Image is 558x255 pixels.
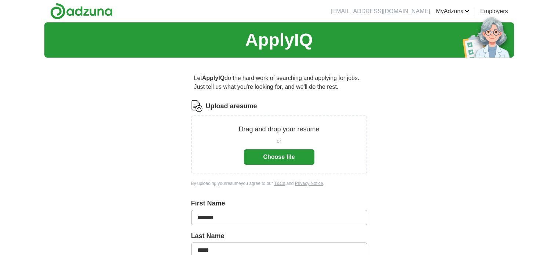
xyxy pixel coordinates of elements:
label: Last Name [191,231,367,241]
label: First Name [191,198,367,208]
img: Adzuna logo [50,3,113,19]
li: [EMAIL_ADDRESS][DOMAIN_NAME] [331,7,430,16]
label: Upload a resume [206,101,257,111]
a: MyAdzuna [436,7,470,16]
a: T&Cs [274,181,285,186]
img: CV Icon [191,100,203,112]
p: Drag and drop your resume [238,124,319,134]
a: Privacy Notice [295,181,323,186]
span: or [277,137,281,145]
strong: ApplyIQ [202,75,225,81]
div: By uploading your resume you agree to our and . [191,180,367,187]
button: Choose file [244,149,314,165]
h1: ApplyIQ [245,27,313,53]
p: Let do the hard work of searching and applying for jobs. Just tell us what you're looking for, an... [191,71,367,94]
a: Employers [480,7,508,16]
